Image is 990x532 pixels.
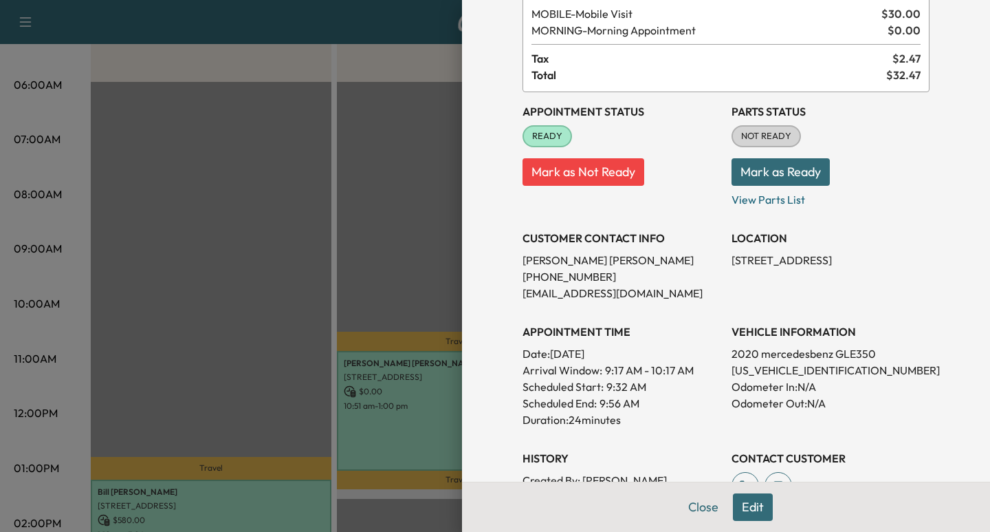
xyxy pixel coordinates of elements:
[522,103,720,120] h3: Appointment Status
[522,285,720,301] p: [EMAIL_ADDRESS][DOMAIN_NAME]
[522,252,720,268] p: [PERSON_NAME] [PERSON_NAME]
[606,379,646,395] p: 9:32 AM
[731,345,929,362] p: 2020 mercedesbenz GLE350
[522,362,720,379] p: Arrival Window:
[522,323,720,340] h3: APPOINTMENT TIME
[605,362,694,379] span: 9:17 AM - 10:17 AM
[599,395,639,412] p: 9:56 AM
[531,50,892,67] span: Tax
[531,6,876,22] span: Mobile Visit
[531,67,886,83] span: Total
[522,230,720,246] h3: CUSTOMER CONTACT INFO
[733,493,773,521] button: Edit
[679,493,727,521] button: Close
[731,186,929,208] p: View Parts List
[522,268,720,285] p: [PHONE_NUMBER]
[892,50,921,67] span: $ 2.47
[524,129,571,143] span: READY
[522,395,597,412] p: Scheduled End:
[731,158,830,186] button: Mark as Ready
[522,345,720,362] p: Date: [DATE]
[522,412,720,428] p: Duration: 24 minutes
[522,472,720,489] p: Created By : [PERSON_NAME]
[731,323,929,340] h3: VEHICLE INFORMATION
[731,103,929,120] h3: Parts Status
[881,6,921,22] span: $ 30.00
[731,395,929,412] p: Odometer Out: N/A
[731,230,929,246] h3: LOCATION
[522,379,604,395] p: Scheduled Start:
[731,362,929,379] p: [US_VEHICLE_IDENTIFICATION_NUMBER]
[531,22,882,39] span: Morning Appointment
[731,450,929,467] h3: CONTACT CUSTOMER
[888,22,921,39] span: $ 0.00
[731,252,929,268] p: [STREET_ADDRESS]
[522,450,720,467] h3: History
[733,129,800,143] span: NOT READY
[731,379,929,395] p: Odometer In: N/A
[886,67,921,83] span: $ 32.47
[522,158,644,186] button: Mark as Not Ready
